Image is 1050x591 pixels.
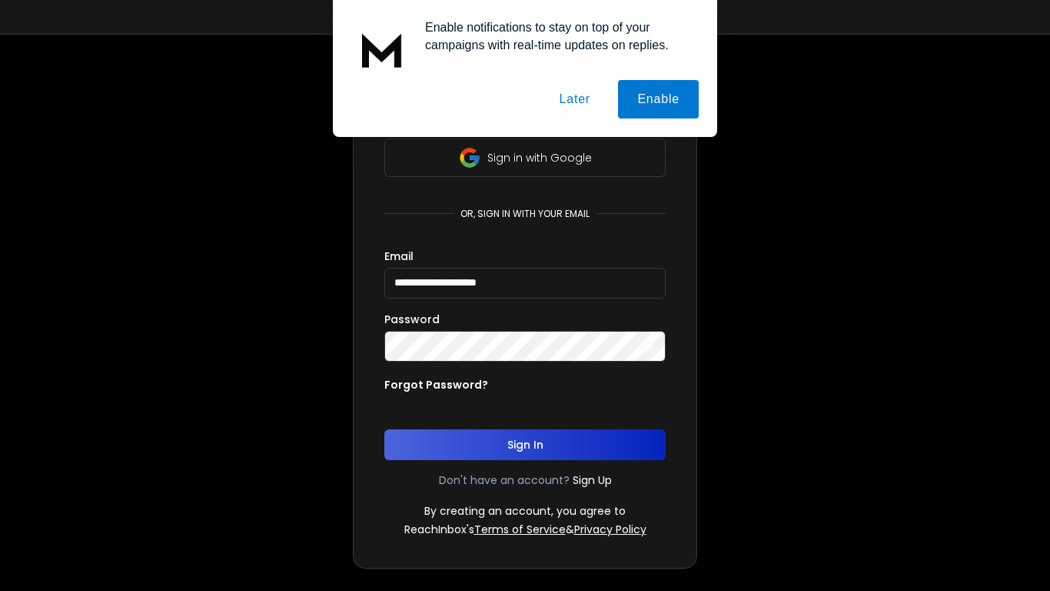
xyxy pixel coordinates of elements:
[454,208,596,220] p: or, sign in with your email
[384,251,414,262] label: Email
[540,80,609,119] button: Later
[384,314,440,325] label: Password
[573,472,612,488] a: Sign Up
[439,472,570,488] p: Don't have an account?
[384,139,666,177] button: Sign in with Google
[384,429,666,460] button: Sign In
[474,522,566,537] a: Terms of Service
[413,18,699,54] div: Enable notifications to stay on top of your campaigns with real-time updates on replies.
[487,150,592,165] p: Sign in with Google
[618,80,699,119] button: Enable
[384,377,488,392] p: Forgot Password?
[424,503,626,519] p: By creating an account, you agree to
[404,522,646,537] p: ReachInbox's &
[351,18,413,80] img: notification icon
[574,522,646,537] a: Privacy Policy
